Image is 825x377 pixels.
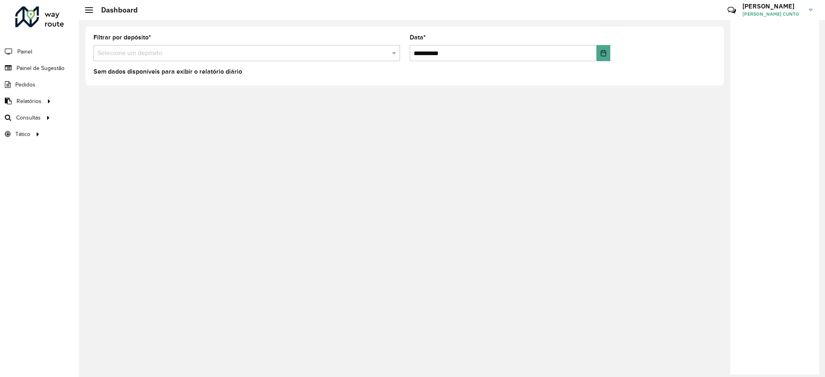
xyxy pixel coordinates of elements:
span: Relatórios [17,97,41,105]
span: Consultas [16,113,41,122]
h3: [PERSON_NAME] [742,2,803,10]
label: Filtrar por depósito [93,33,151,42]
a: Contato Rápido [723,2,740,19]
h2: Dashboard [93,6,138,14]
span: Tático [15,130,30,138]
label: Data [410,33,426,42]
label: Sem dados disponíveis para exibir o relatório diário [93,67,242,76]
button: Choose Date [597,45,611,61]
span: [PERSON_NAME] CUNTO [742,10,803,18]
span: Pedidos [15,80,35,89]
span: Painel [17,47,32,56]
span: Painel de Sugestão [17,64,64,72]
